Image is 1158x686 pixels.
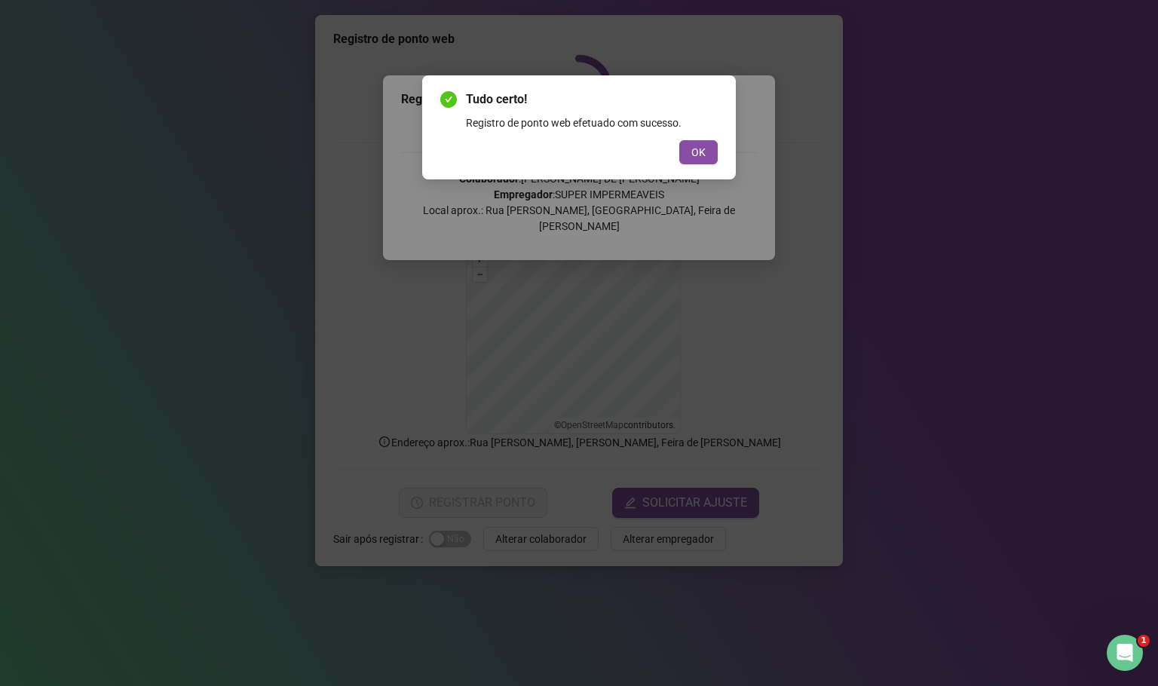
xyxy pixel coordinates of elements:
[1138,635,1150,647] span: 1
[679,140,718,164] button: OK
[1107,635,1143,671] iframe: Intercom live chat
[440,91,457,108] span: check-circle
[466,115,718,131] div: Registro de ponto web efetuado com sucesso.
[466,90,718,109] span: Tudo certo!
[691,144,706,161] span: OK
